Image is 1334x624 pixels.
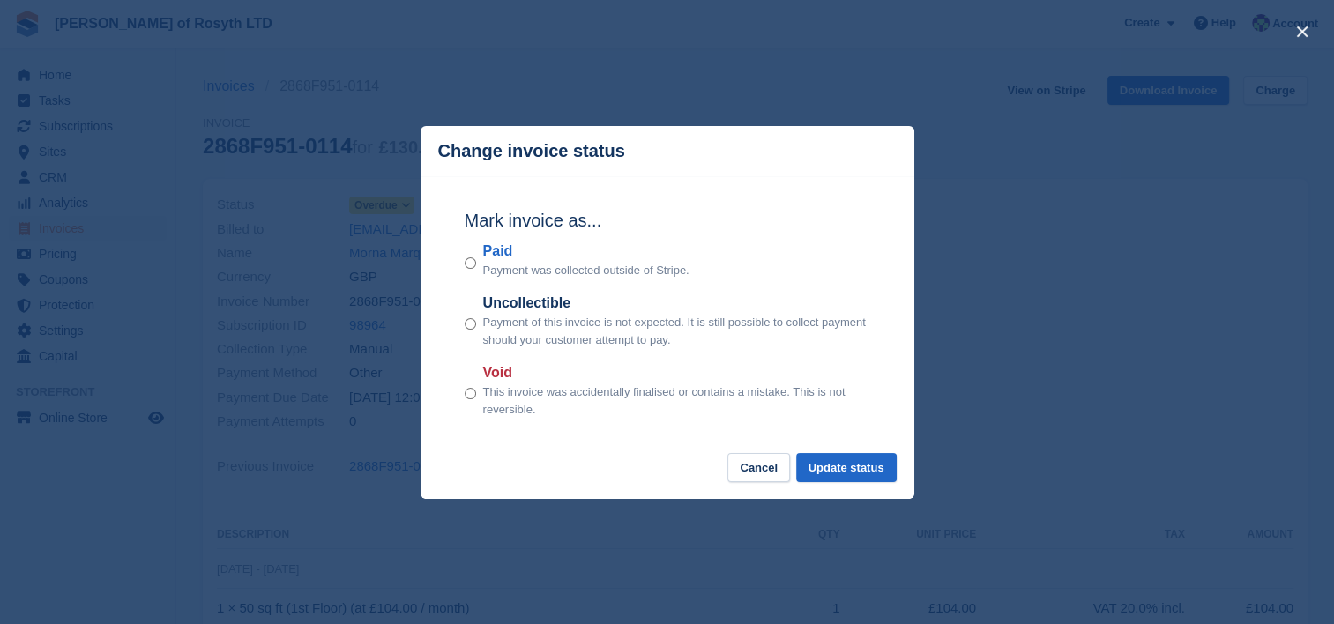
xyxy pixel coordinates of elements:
p: Payment was collected outside of Stripe. [483,262,689,279]
label: Uncollectible [483,293,870,314]
button: Cancel [727,453,790,482]
label: Paid [483,241,689,262]
p: Payment of this invoice is not expected. It is still possible to collect payment should your cust... [483,314,870,348]
label: Void [483,362,870,383]
button: close [1288,18,1316,46]
p: This invoice was accidentally finalised or contains a mistake. This is not reversible. [483,383,870,418]
p: Change invoice status [438,141,625,161]
button: Update status [796,453,897,482]
h2: Mark invoice as... [465,207,870,234]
